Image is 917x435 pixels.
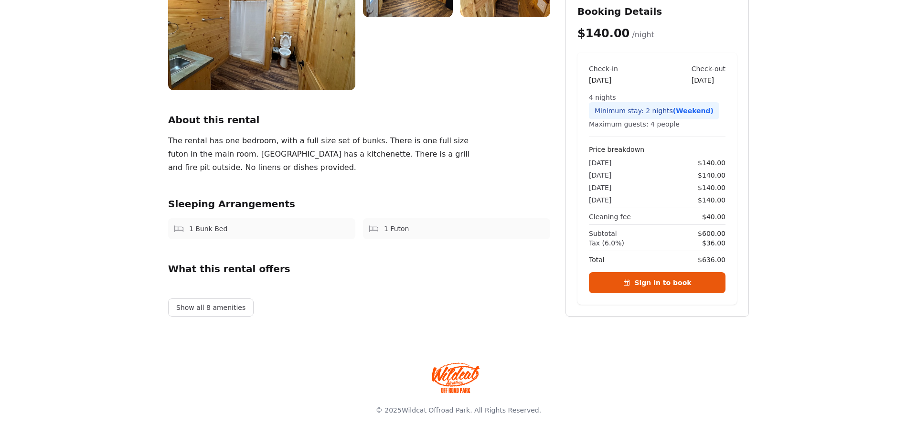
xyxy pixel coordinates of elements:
span: $140.00 [698,195,725,205]
div: [DATE] [692,75,725,85]
span: [DATE] [589,183,611,192]
span: (Weekend) [673,107,714,115]
span: Total [589,255,605,265]
h2: Booking Details [577,5,737,18]
h4: Price breakdown [589,145,725,154]
span: 1 Futon [384,224,409,233]
a: Wildcat Offroad Park [402,406,470,414]
span: 1 Bunk Bed [189,224,227,233]
span: [DATE] [589,158,611,168]
div: 4 nights [589,93,725,102]
div: Check-in [589,64,618,74]
span: Subtotal [589,229,617,238]
span: /night [632,30,654,39]
div: Maximum guests: 4 people [589,119,725,129]
span: © 2025 . All Rights Reserved. [376,406,541,414]
div: Minimum stay: 2 nights [589,102,719,119]
span: $140.00 [698,158,725,168]
span: $40.00 [702,212,725,222]
div: The rental has one bedroom, with a full size set of bunks. There is one full size futon in the ma... [168,134,484,174]
span: Tax (6.0%) [589,238,624,248]
span: [DATE] [589,170,611,180]
img: Wildcat Offroad park [432,362,480,393]
div: Check-out [692,64,725,74]
div: [DATE] [589,75,618,85]
h2: Sleeping Arrangements [168,197,550,211]
span: $636.00 [698,255,725,265]
span: $140.00 [698,170,725,180]
span: $140.00 [577,27,629,40]
span: $140.00 [698,183,725,192]
span: [DATE] [589,195,611,205]
span: Cleaning fee [589,212,631,222]
h2: What this rental offers [168,262,550,276]
span: $600.00 [698,229,725,238]
span: $36.00 [702,238,725,248]
button: Show all 8 amenities [168,298,254,317]
h2: About this rental [168,113,550,127]
a: Sign in to book [589,272,725,293]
